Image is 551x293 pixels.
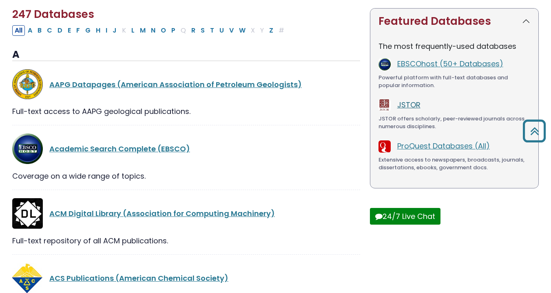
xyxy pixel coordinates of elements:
[158,25,168,36] button: Filter Results O
[189,25,198,36] button: Filter Results R
[227,25,236,36] button: Filter Results V
[12,235,360,246] div: Full-text repository of all ACM publications.
[110,25,119,36] button: Filter Results J
[397,59,503,69] a: EBSCOhost (50+ Databases)
[12,25,288,35] div: Alpha-list to filter by first letter of database name
[35,25,44,36] button: Filter Results B
[208,25,217,36] button: Filter Results T
[237,25,248,36] button: Filter Results W
[12,25,25,36] button: All
[12,106,360,117] div: Full-text access to AAPG geological publications.
[378,156,530,172] div: Extensive access to newspapers, broadcasts, journals, dissertations, ebooks, government docs.
[397,100,420,110] a: JSTOR
[83,25,93,36] button: Filter Results G
[217,25,226,36] button: Filter Results U
[267,25,276,36] button: Filter Results Z
[137,25,148,36] button: Filter Results M
[12,7,94,22] span: 247 Databases
[397,141,490,151] a: ProQuest Databases (All)
[49,79,302,90] a: AAPG Datapages (American Association of Petroleum Geologists)
[370,9,538,34] button: Featured Databases
[49,144,190,154] a: Academic Search Complete (EBSCO)
[49,208,275,219] a: ACM Digital Library (Association for Computing Machinery)
[12,49,360,61] h3: A
[169,25,178,36] button: Filter Results P
[370,208,440,225] button: 24/7 Live Chat
[148,25,158,36] button: Filter Results N
[12,171,360,181] div: Coverage on a wide range of topics.
[25,25,35,36] button: Filter Results A
[49,273,228,283] a: ACS Publications (American Chemical Society)
[378,41,530,52] p: The most frequently-used databases
[65,25,73,36] button: Filter Results E
[74,25,82,36] button: Filter Results F
[93,25,103,36] button: Filter Results H
[129,25,137,36] button: Filter Results L
[520,123,549,138] a: Back to Top
[55,25,65,36] button: Filter Results D
[378,74,530,90] div: Powerful platform with full-text databases and popular information.
[198,25,207,36] button: Filter Results S
[378,115,530,131] div: JSTOR offers scholarly, peer-reviewed journals across numerous disciplines.
[44,25,55,36] button: Filter Results C
[103,25,110,36] button: Filter Results I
